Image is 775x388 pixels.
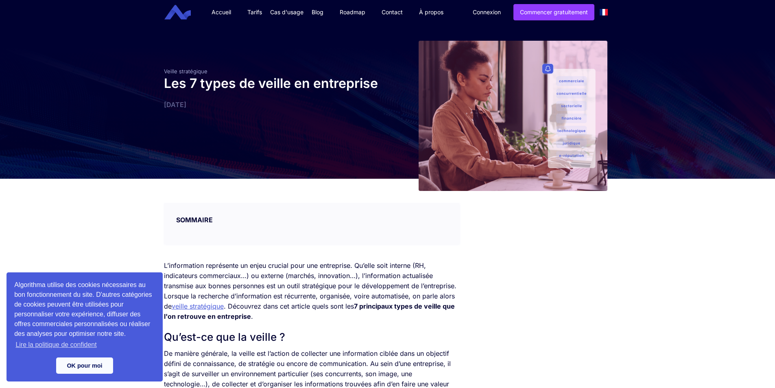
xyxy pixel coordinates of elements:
[164,302,455,320] strong: 7 principaux types de veille que l'on retrouve en entreprise
[164,75,384,92] h1: Les 7 types de veille en entreprise
[513,4,594,20] a: Commencer gratuitement
[7,272,163,381] div: cookieconsent
[164,68,384,75] div: Veille stratégique
[14,339,98,351] a: learn more about cookies
[270,8,303,16] div: Cas d'usage
[14,280,155,351] span: Algorithma utilise des cookies nécessaires au bon fonctionnement du site. D'autres catégories de ...
[164,261,460,322] p: L’information représente un enjeu crucial pour une entreprise. Qu’elle soit interne (RH, indicate...
[164,203,460,224] div: SOMMAIRE
[172,302,224,310] a: veille stratégique
[56,357,113,374] a: dismiss cookie message
[467,4,507,20] a: Connexion
[164,101,384,109] div: [DATE]
[164,330,460,344] h2: Qu’est-ce que la veille ?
